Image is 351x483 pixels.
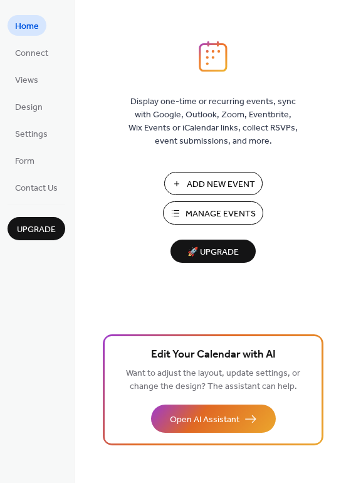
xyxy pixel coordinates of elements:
[126,365,300,395] span: Want to adjust the layout, update settings, or change the design? The assistant can help.
[8,217,65,240] button: Upgrade
[15,47,48,60] span: Connect
[8,177,65,198] a: Contact Us
[151,405,276,433] button: Open AI Assistant
[8,15,46,36] a: Home
[128,95,298,148] span: Display one-time or recurring events, sync with Google, Outlook, Zoom, Eventbrite, Wix Events or ...
[15,101,43,114] span: Design
[8,123,55,144] a: Settings
[15,74,38,87] span: Views
[8,96,50,117] a: Design
[17,223,56,236] span: Upgrade
[187,178,255,191] span: Add New Event
[186,208,256,221] span: Manage Events
[163,201,263,225] button: Manage Events
[8,150,42,171] a: Form
[15,128,48,141] span: Settings
[170,240,256,263] button: 🚀 Upgrade
[199,41,228,72] img: logo_icon.svg
[164,172,263,195] button: Add New Event
[15,20,39,33] span: Home
[170,413,239,427] span: Open AI Assistant
[15,155,34,168] span: Form
[151,346,276,364] span: Edit Your Calendar with AI
[15,182,58,195] span: Contact Us
[8,69,46,90] a: Views
[8,42,56,63] a: Connect
[178,244,248,261] span: 🚀 Upgrade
